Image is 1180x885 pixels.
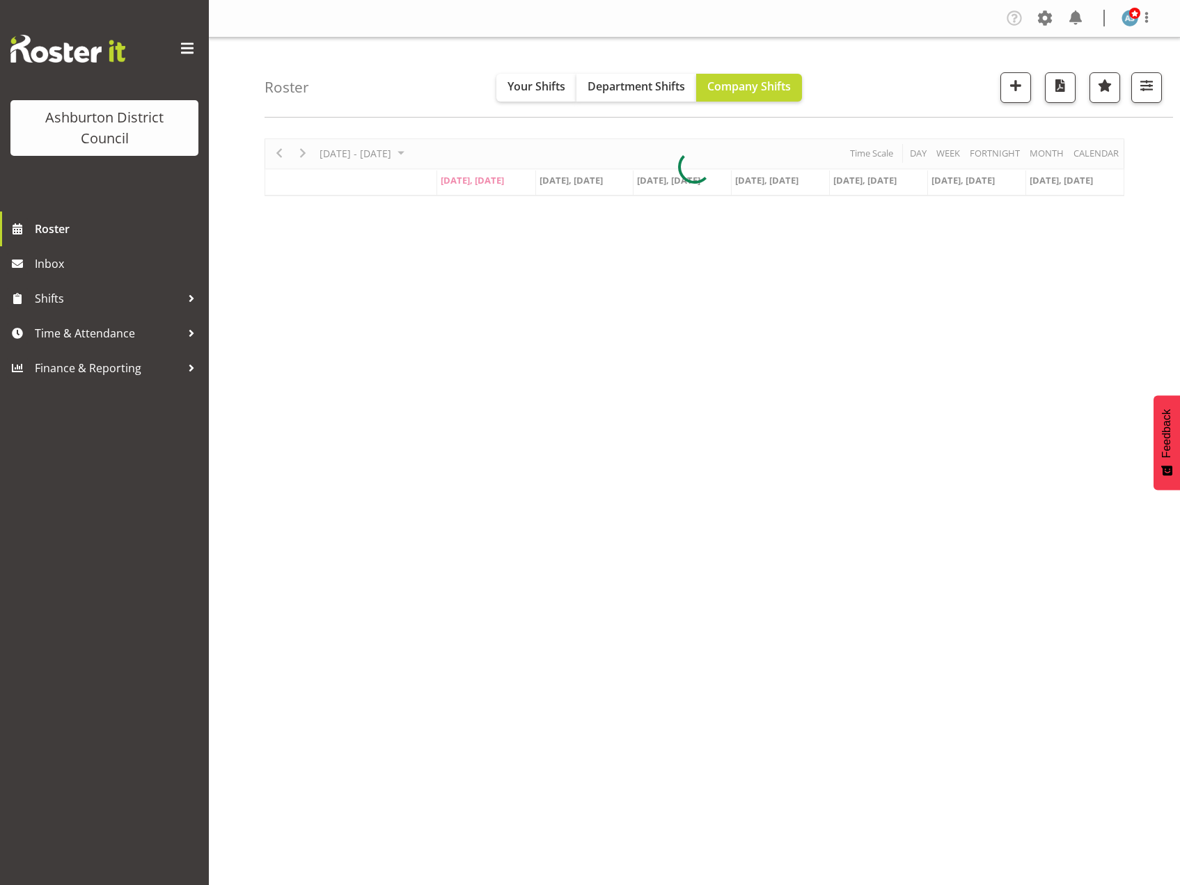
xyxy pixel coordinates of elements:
[576,74,696,102] button: Department Shifts
[35,253,202,274] span: Inbox
[265,79,309,95] h4: Roster
[1000,72,1031,103] button: Add a new shift
[1089,72,1120,103] button: Highlight an important date within the roster.
[707,79,791,94] span: Company Shifts
[1131,72,1162,103] button: Filter Shifts
[35,288,181,309] span: Shifts
[1161,409,1173,458] span: Feedback
[35,323,181,344] span: Time & Attendance
[1154,395,1180,490] button: Feedback - Show survey
[10,35,125,63] img: Rosterit website logo
[35,218,202,239] span: Roster
[1122,10,1138,26] img: abigail-shirley5658.jpg
[588,79,685,94] span: Department Shifts
[35,358,181,378] span: Finance & Reporting
[24,107,184,149] div: Ashburton District Council
[1045,72,1076,103] button: Download a PDF of the roster according to the set date range.
[508,79,565,94] span: Your Shifts
[696,74,802,102] button: Company Shifts
[496,74,576,102] button: Your Shifts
